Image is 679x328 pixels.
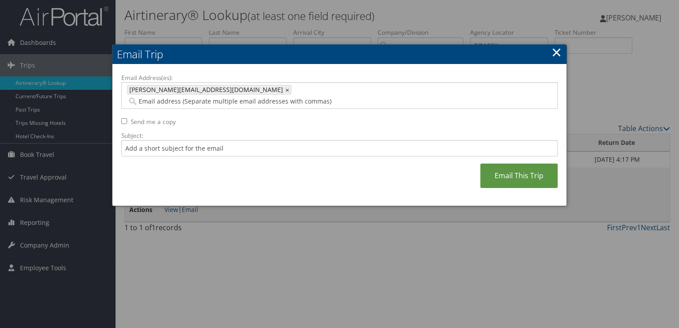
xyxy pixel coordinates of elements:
a: × [285,85,291,94]
label: Send me a copy [131,117,176,126]
a: Email This Trip [480,164,558,188]
label: Email Address(es): [121,73,558,82]
a: × [551,43,562,61]
span: [PERSON_NAME][EMAIL_ADDRESS][DOMAIN_NAME] [128,85,283,94]
input: Email address (Separate multiple email addresses with commas) [127,97,459,106]
h2: Email Trip [112,44,567,64]
label: Subject: [121,131,558,140]
input: Add a short subject for the email [121,140,558,156]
